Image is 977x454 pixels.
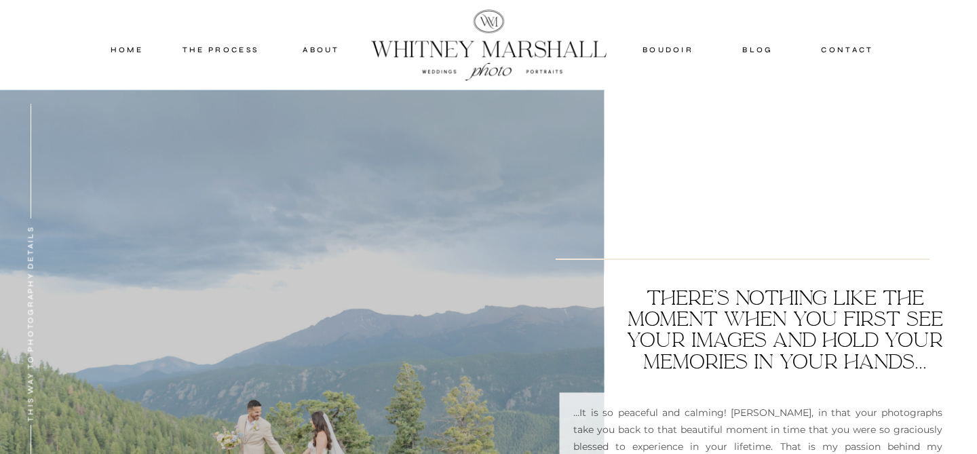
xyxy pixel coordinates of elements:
a: blog [728,43,788,56]
a: contact [816,43,879,56]
a: THIS WAY TO photography details [24,211,34,437]
a: THE PROCESS [180,43,261,56]
h3: there's nothing like the moment when you first see your images and hold your memories in your han... [619,287,951,373]
a: about [288,43,355,56]
a: boudoir [640,43,695,56]
a: home [98,43,156,56]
